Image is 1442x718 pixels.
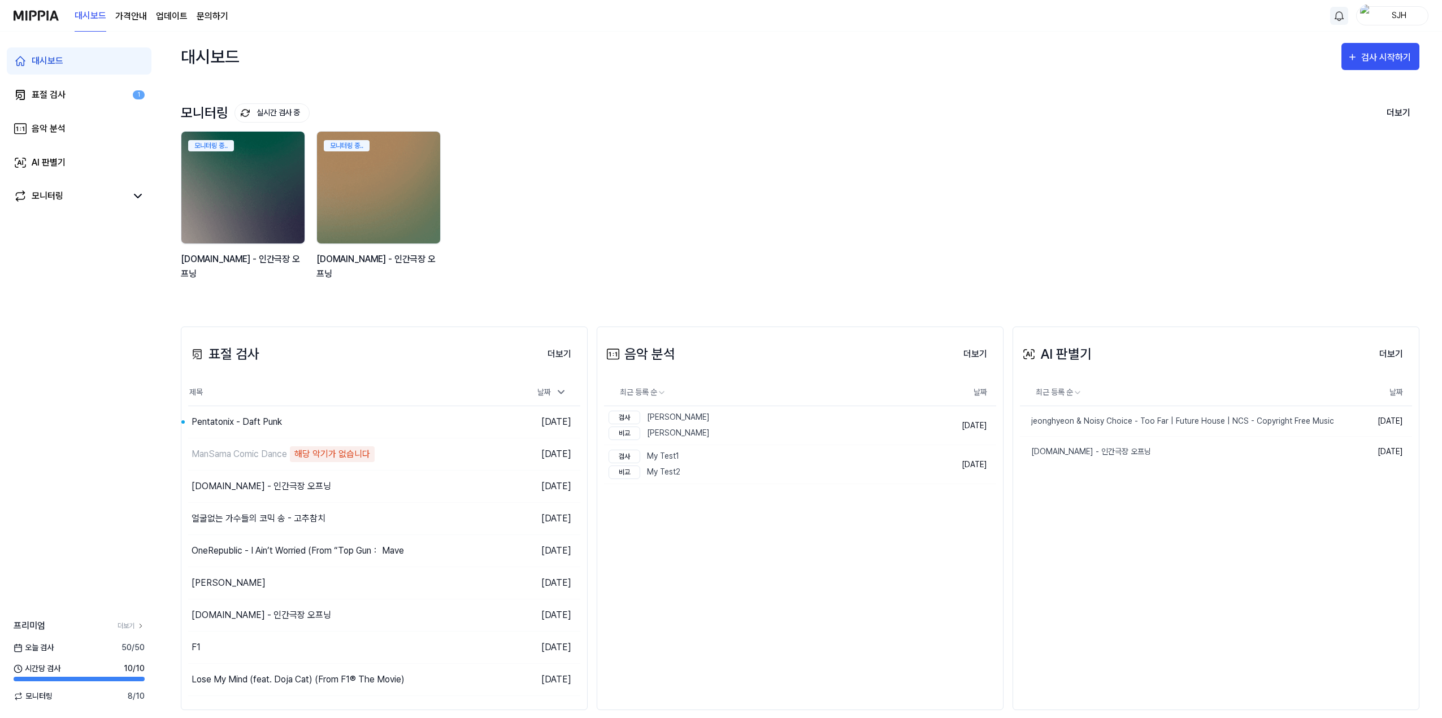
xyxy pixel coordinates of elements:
a: 검사My Test1비교My Test2 [604,445,918,484]
img: backgroundIamge [317,132,440,243]
div: 비교 [609,465,640,479]
span: 모니터링 [14,690,53,702]
a: 대시보드 [7,47,151,75]
a: 더보기 [538,342,580,365]
div: ManSama Comic Dance [192,447,287,461]
a: 업데이트 [156,10,188,23]
button: 더보기 [538,343,580,365]
div: 모니터링 중.. [324,140,370,151]
td: [DATE] [1347,437,1412,467]
td: [DATE] [483,567,581,599]
a: 표절 검사1 [7,81,151,108]
button: 더보기 [954,343,996,365]
div: [PERSON_NAME] [609,427,710,440]
div: 검사 [609,411,640,424]
button: 실시간 검사 중 [234,103,310,123]
img: backgroundIamge [181,132,305,243]
div: AI 판별기 [1020,344,1092,364]
div: 1 [133,90,145,100]
span: 오늘 검사 [14,642,54,654]
div: [DOMAIN_NAME] - 인간극장 오프닝 [181,252,307,281]
span: 프리미엄 [14,619,45,633]
div: [DOMAIN_NAME] - 인간극장 오프닝 [192,608,331,622]
a: 모니터링 중..backgroundIamge[DOMAIN_NAME] - 인간극장 오프닝 [316,131,443,293]
a: 검사[PERSON_NAME]비교[PERSON_NAME] [604,406,918,445]
div: [PERSON_NAME] [609,411,710,424]
div: [DOMAIN_NAME] - 인간극장 오프닝 [192,480,331,493]
td: [DATE] [483,632,581,664]
a: [DOMAIN_NAME] - 인간극장 오프닝 [1020,437,1347,467]
th: 날짜 [918,379,996,406]
a: 대시보드 [75,1,106,32]
div: 검사 [609,450,640,463]
a: 음악 분석 [7,115,151,142]
a: AI 판별기 [7,149,151,176]
a: 모니터링 중..backgroundIamge[DOMAIN_NAME] - 인간극장 오프닝 [181,131,307,293]
td: [DATE] [483,503,581,535]
div: 해당 악기가 없습니다 [290,446,375,462]
div: SJH [1377,9,1421,21]
td: [DATE] [1347,406,1412,437]
div: 음악 분석 [32,122,66,136]
div: 대시보드 [32,54,63,68]
div: OneRepublic - I Ain’t Worried (From “Top Gun： Mave [192,544,404,558]
td: [DATE] [483,406,581,438]
div: [DOMAIN_NAME] - 인간극장 오프닝 [316,252,443,281]
div: 모니터링 [181,103,310,123]
div: 검사 시작하기 [1361,50,1414,65]
button: profileSJH [1356,6,1428,25]
span: 10 / 10 [124,663,145,675]
a: 모니터링 [14,189,127,203]
div: 표절 검사 [188,344,259,364]
td: [DATE] [918,406,996,445]
td: [DATE] [483,535,581,567]
td: [DATE] [483,599,581,632]
td: [DATE] [483,438,581,471]
button: 검사 시작하기 [1341,43,1419,70]
img: 알림 [1332,9,1346,23]
div: 대시보드 [181,43,240,70]
a: 더보기 [1370,342,1412,365]
div: F1 [192,641,201,654]
div: AI 판별기 [32,156,66,169]
div: Lose My Mind (feat. Doja Cat) (From F1® The Movie) [192,673,405,686]
div: 음악 분석 [604,344,675,364]
div: 날짜 [533,383,571,402]
a: jeonghyeon & Noisy Choice - Too Far | Future House | NCS - Copyright Free Music [1020,406,1347,436]
td: [DATE] [483,471,581,503]
div: 모니터링 [32,189,63,203]
img: monitoring Icon [241,108,250,118]
div: 모니터링 중.. [188,140,234,151]
th: 제목 [188,379,483,406]
span: 8 / 10 [128,690,145,702]
div: Pentatonix - Daft Punk [192,415,282,429]
div: 표절 검사 [32,88,66,102]
td: [DATE] [918,445,996,484]
div: My Test1 [609,450,680,463]
button: 더보기 [1370,343,1412,365]
a: 더보기 [118,621,145,631]
div: [PERSON_NAME] [192,576,266,590]
span: 50 / 50 [121,642,145,654]
div: My Test2 [609,465,680,479]
div: [DOMAIN_NAME] - 인간극장 오프닝 [1020,446,1151,458]
div: 비교 [609,427,640,440]
span: 시간당 검사 [14,663,60,675]
img: profile [1360,5,1374,27]
button: 가격안내 [115,10,147,23]
a: 문의하기 [197,10,228,23]
button: 더보기 [1378,101,1419,125]
div: 얼굴없는 가수들의 코믹 송 - 고추참치 [192,512,325,525]
a: 더보기 [954,342,996,365]
div: jeonghyeon & Noisy Choice - Too Far | Future House | NCS - Copyright Free Music [1020,415,1334,427]
th: 날짜 [1347,379,1412,406]
td: [DATE] [483,664,581,696]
